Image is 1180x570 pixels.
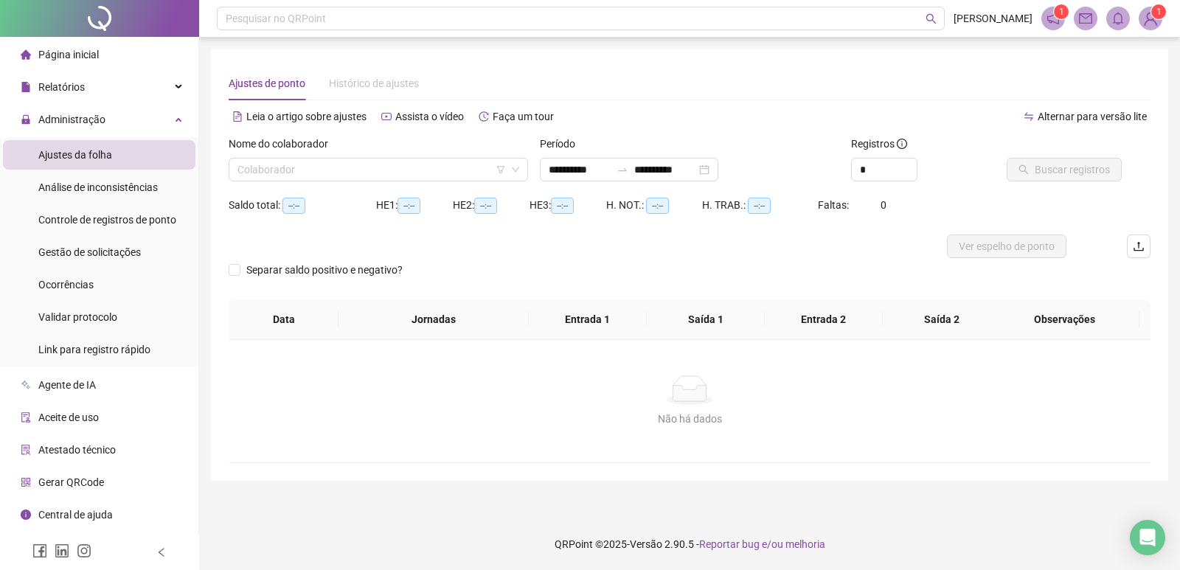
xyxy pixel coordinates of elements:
div: Saldo total: [229,197,376,214]
span: swap [1024,111,1034,122]
th: Saída 2 [883,299,1001,340]
span: Controle de registros de ponto [38,214,176,226]
th: Jornadas [339,299,529,340]
button: Ver espelho de ponto [947,234,1066,258]
span: mail [1079,12,1092,25]
div: H. NOT.: [606,197,702,214]
span: instagram [77,543,91,558]
span: --:-- [282,198,305,214]
span: --:-- [646,198,669,214]
span: bell [1111,12,1125,25]
div: HE 2: [453,197,530,214]
button: Buscar registros [1007,158,1122,181]
sup: 1 [1054,4,1069,19]
span: Página inicial [38,49,99,60]
span: Ocorrências [38,279,94,291]
span: Administração [38,114,105,125]
span: history [479,111,489,122]
span: qrcode [21,477,31,487]
span: file [21,82,31,92]
span: to [617,164,628,175]
span: solution [21,445,31,455]
span: Ajustes de ponto [229,77,305,89]
span: left [156,547,167,557]
span: Aceite de uso [38,411,99,423]
label: Nome do colaborador [229,136,338,152]
span: down [511,165,520,174]
span: swap-right [617,164,628,175]
div: Não há dados [246,411,1133,427]
span: --:-- [551,198,574,214]
div: H. TRAB.: [702,197,817,214]
span: Leia o artigo sobre ajustes [246,111,367,122]
span: Versão [630,538,662,550]
span: Agente de IA [38,379,96,391]
span: lock [21,114,31,125]
span: Validar protocolo [38,311,117,323]
span: info-circle [21,510,31,520]
span: linkedin [55,543,69,558]
span: --:-- [748,198,771,214]
span: Separar saldo positivo e negativo? [240,262,409,278]
span: info-circle [897,139,907,149]
span: Faça um tour [493,111,554,122]
span: Relatórios [38,81,85,93]
span: upload [1133,240,1145,252]
span: Gestão de solicitações [38,246,141,258]
span: [PERSON_NAME] [954,10,1032,27]
span: --:-- [474,198,497,214]
th: Observações [990,299,1139,340]
span: home [21,49,31,60]
img: 76871 [1139,7,1162,29]
span: Ajustes da folha [38,149,112,161]
label: Período [540,136,585,152]
div: HE 3: [530,197,606,214]
span: Gerar QRCode [38,476,104,488]
span: file-text [232,111,243,122]
span: 0 [881,199,886,211]
span: audit [21,412,31,423]
th: Entrada 2 [765,299,883,340]
span: Link para registro rápido [38,344,150,355]
span: Registros [851,136,907,152]
span: Análise de inconsistências [38,181,158,193]
div: Open Intercom Messenger [1130,520,1165,555]
span: Assista o vídeo [395,111,464,122]
span: 1 [1059,7,1064,17]
th: Entrada 1 [529,299,647,340]
sup: Atualize o seu contato no menu Meus Dados [1151,4,1166,19]
span: --:-- [398,198,420,214]
span: Faltas: [818,199,851,211]
div: HE 1: [376,197,453,214]
span: facebook [32,543,47,558]
span: filter [496,165,505,174]
span: Histórico de ajustes [329,77,419,89]
footer: QRPoint © 2025 - 2.90.5 - [199,518,1180,570]
span: Alternar para versão lite [1038,111,1147,122]
span: notification [1047,12,1060,25]
span: 1 [1156,7,1162,17]
th: Saída 1 [647,299,765,340]
span: Central de ajuda [38,509,113,521]
span: search [926,13,937,24]
th: Data [229,299,339,340]
span: Reportar bug e/ou melhoria [699,538,825,550]
span: Observações [1002,311,1128,327]
span: youtube [381,111,392,122]
span: Atestado técnico [38,444,116,456]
